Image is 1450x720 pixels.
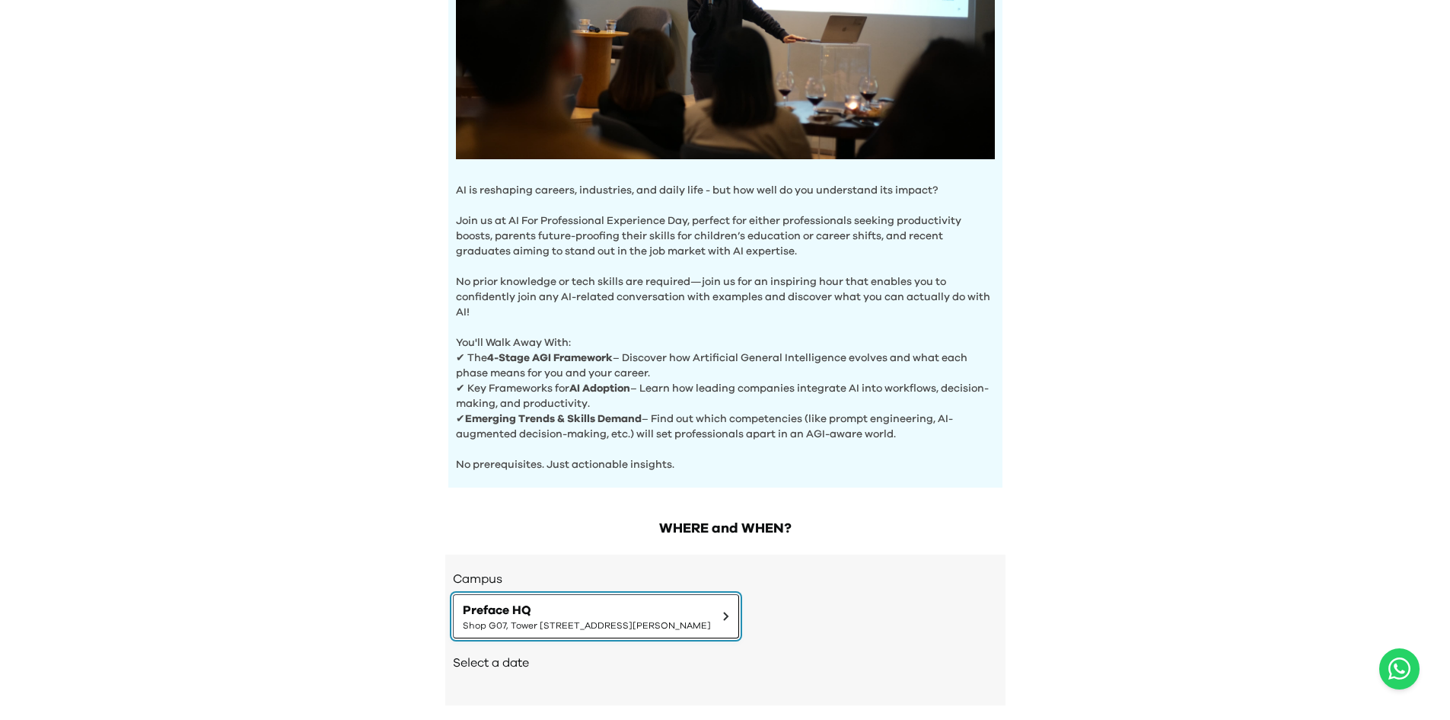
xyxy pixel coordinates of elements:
[463,601,711,619] span: Preface HQ
[456,183,995,198] p: AI is reshaping careers, industries, and daily life - but how well do you understand its impact?
[456,442,995,472] p: No prerequisites. Just actionable insights.
[453,570,998,588] h3: Campus
[453,594,739,638] button: Preface HQShop G07, Tower [STREET_ADDRESS][PERSON_NAME]
[1379,648,1420,690] button: Open WhatsApp chat
[453,654,998,672] h2: Select a date
[456,320,995,350] p: You'll Walk Away With:
[445,518,1005,539] h2: WHERE and WHEN?
[456,381,995,411] p: ✔ Key Frameworks for – Learn how leading companies integrate AI into workflows, decision-making, ...
[487,353,613,363] b: 4-Stage AGI Framework
[463,619,711,632] span: Shop G07, Tower [STREET_ADDRESS][PERSON_NAME]
[456,198,995,259] p: Join us at AI For Professional Experience Day, perfect for either professionals seeking productiv...
[456,259,995,320] p: No prior knowledge or tech skills are required—join us for an inspiring hour that enables you to ...
[456,350,995,381] p: ✔ The – Discover how Artificial General Intelligence evolves and what each phase means for you an...
[465,414,642,424] b: Emerging Trends & Skills Demand
[1379,648,1420,690] a: Chat with us on WhatsApp
[569,383,630,394] b: AI Adoption
[456,411,995,442] p: ✔ – Find out which competencies (like prompt engineering, AI-augmented decision-making, etc.) wil...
